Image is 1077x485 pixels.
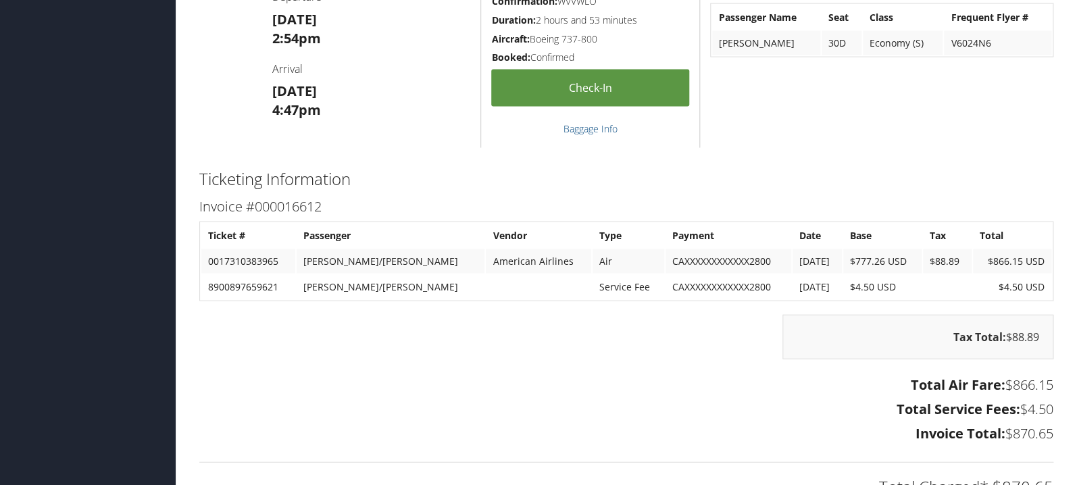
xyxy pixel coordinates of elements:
[923,224,972,248] th: Tax
[666,275,791,299] td: CAXXXXXXXXXXXX2800
[593,224,664,248] th: Type
[793,249,842,274] td: [DATE]
[712,31,820,55] td: [PERSON_NAME]
[486,249,591,274] td: American Airlines
[199,376,1053,394] h3: $866.15
[201,224,295,248] th: Ticket #
[272,82,317,100] strong: [DATE]
[491,51,689,64] h5: Confirmed
[272,10,317,28] strong: [DATE]
[944,31,1051,55] td: V6024N6
[593,249,664,274] td: Air
[666,249,791,274] td: CAXXXXXXXXXXXX2800
[563,122,618,135] a: Baggage Info
[272,101,321,119] strong: 4:47pm
[923,249,972,274] td: $88.89
[712,5,820,30] th: Passenger Name
[297,275,485,299] td: [PERSON_NAME]/[PERSON_NAME]
[863,31,943,55] td: Economy (S)
[944,5,1051,30] th: Frequent Flyer #
[973,275,1051,299] td: $4.50 USD
[916,424,1005,442] strong: Invoice Total:
[491,14,535,26] strong: Duration:
[491,32,529,45] strong: Aircraft:
[491,14,689,27] h5: 2 hours and 53 minutes
[793,224,842,248] th: Date
[793,275,842,299] td: [DATE]
[272,61,471,76] h4: Arrival
[782,315,1053,359] div: $88.89
[201,275,295,299] td: 8900897659621
[491,51,530,63] strong: Booked:
[897,400,1020,418] strong: Total Service Fees:
[973,249,1051,274] td: $866.15 USD
[863,5,943,30] th: Class
[666,224,791,248] th: Payment
[843,224,922,248] th: Base
[201,249,295,274] td: 0017310383965
[297,224,485,248] th: Passenger
[911,376,1005,394] strong: Total Air Fare:
[822,31,861,55] td: 30D
[272,29,321,47] strong: 2:54pm
[822,5,861,30] th: Seat
[199,424,1053,443] h3: $870.65
[297,249,485,274] td: [PERSON_NAME]/[PERSON_NAME]
[491,32,689,46] h5: Boeing 737-800
[953,330,1006,344] strong: Tax Total:
[973,224,1051,248] th: Total
[199,168,1053,190] h2: Ticketing Information
[199,400,1053,419] h3: $4.50
[843,249,922,274] td: $777.26 USD
[593,275,664,299] td: Service Fee
[486,224,591,248] th: Vendor
[843,275,922,299] td: $4.50 USD
[199,197,1053,216] h3: Invoice #000016612
[491,70,689,107] a: Check-in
